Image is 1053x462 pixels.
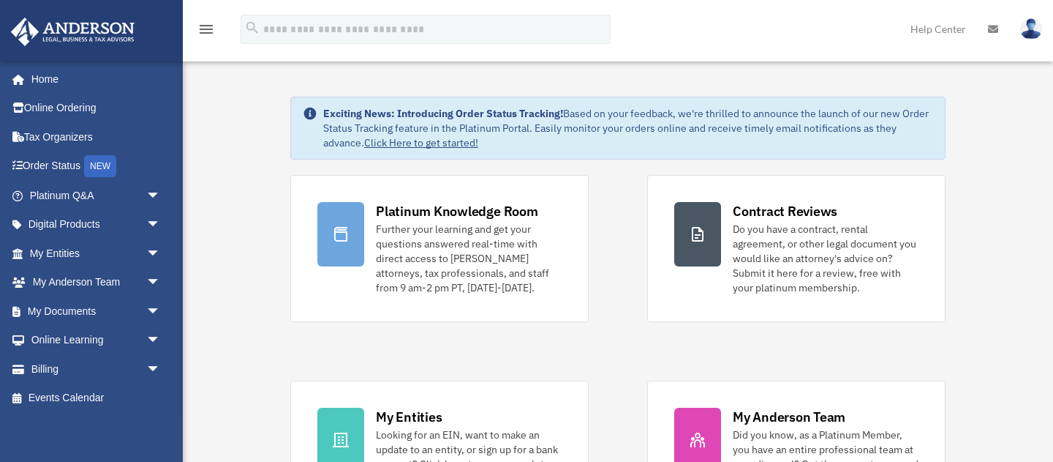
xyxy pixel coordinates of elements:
[1020,18,1042,40] img: User Pic
[376,408,442,426] div: My Entities
[7,18,139,46] img: Anderson Advisors Platinum Portal
[10,297,183,326] a: My Documentsarrow_drop_down
[290,175,589,322] a: Platinum Knowledge Room Further your learning and get your questions answered real-time with dire...
[146,354,175,384] span: arrow_drop_down
[376,222,562,295] div: Further your learning and get your questions answered real-time with direct access to [PERSON_NAM...
[10,354,183,384] a: Billingarrow_drop_down
[733,222,918,295] div: Do you have a contract, rental agreement, or other legal document you would like an attorney's ad...
[146,297,175,327] span: arrow_drop_down
[197,26,215,38] a: menu
[364,136,478,149] a: Click Here to get started!
[733,202,837,220] div: Contract Reviews
[197,21,215,38] i: menu
[146,268,175,298] span: arrow_drop_down
[10,94,183,123] a: Online Ordering
[10,326,183,355] a: Online Learningarrow_drop_down
[323,107,563,120] strong: Exciting News: Introducing Order Status Tracking!
[10,384,183,413] a: Events Calendar
[10,64,175,94] a: Home
[647,175,946,322] a: Contract Reviews Do you have a contract, rental agreement, or other legal document you would like...
[146,181,175,211] span: arrow_drop_down
[10,181,183,210] a: Platinum Q&Aarrow_drop_down
[10,122,183,152] a: Tax Organizers
[733,408,845,426] div: My Anderson Team
[146,210,175,240] span: arrow_drop_down
[10,210,183,239] a: Digital Productsarrow_drop_down
[323,106,933,150] div: Based on your feedback, we're thrilled to announce the launch of our new Order Status Tracking fe...
[84,155,116,177] div: NEW
[10,268,183,297] a: My Anderson Teamarrow_drop_down
[10,239,183,268] a: My Entitiesarrow_drop_down
[244,20,260,36] i: search
[146,239,175,269] span: arrow_drop_down
[10,152,183,182] a: Order StatusNEW
[146,326,175,356] span: arrow_drop_down
[376,202,538,220] div: Platinum Knowledge Room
